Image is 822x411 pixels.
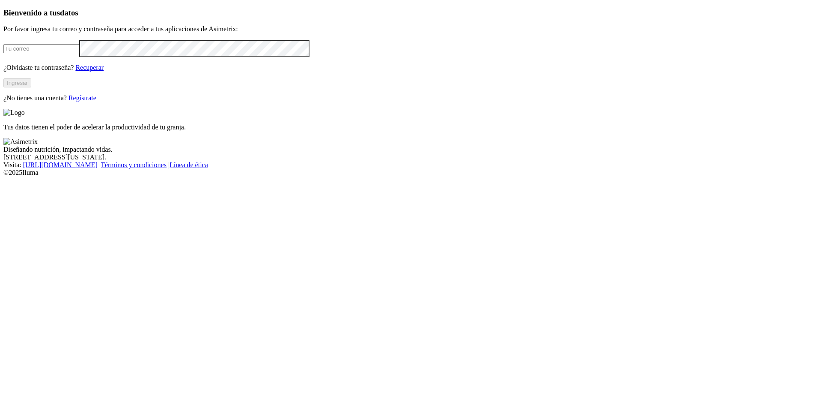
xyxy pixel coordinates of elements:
p: ¿Olvidaste tu contraseña? [3,64,819,72]
div: Visita : | | [3,161,819,169]
img: Logo [3,109,25,117]
a: Regístrate [68,94,96,102]
a: [URL][DOMAIN_NAME] [23,161,98,168]
a: Línea de ética [170,161,208,168]
input: Tu correo [3,44,79,53]
div: [STREET_ADDRESS][US_STATE]. [3,153,819,161]
span: datos [60,8,78,17]
h3: Bienvenido a tus [3,8,819,18]
a: Términos y condiciones [101,161,167,168]
div: © 2025 Iluma [3,169,819,177]
a: Recuperar [75,64,104,71]
button: Ingresar [3,78,31,87]
p: Por favor ingresa tu correo y contraseña para acceder a tus aplicaciones de Asimetrix: [3,25,819,33]
p: Tus datos tienen el poder de acelerar la productividad de tu granja. [3,123,819,131]
img: Asimetrix [3,138,38,146]
p: ¿No tienes una cuenta? [3,94,819,102]
div: Diseñando nutrición, impactando vidas. [3,146,819,153]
